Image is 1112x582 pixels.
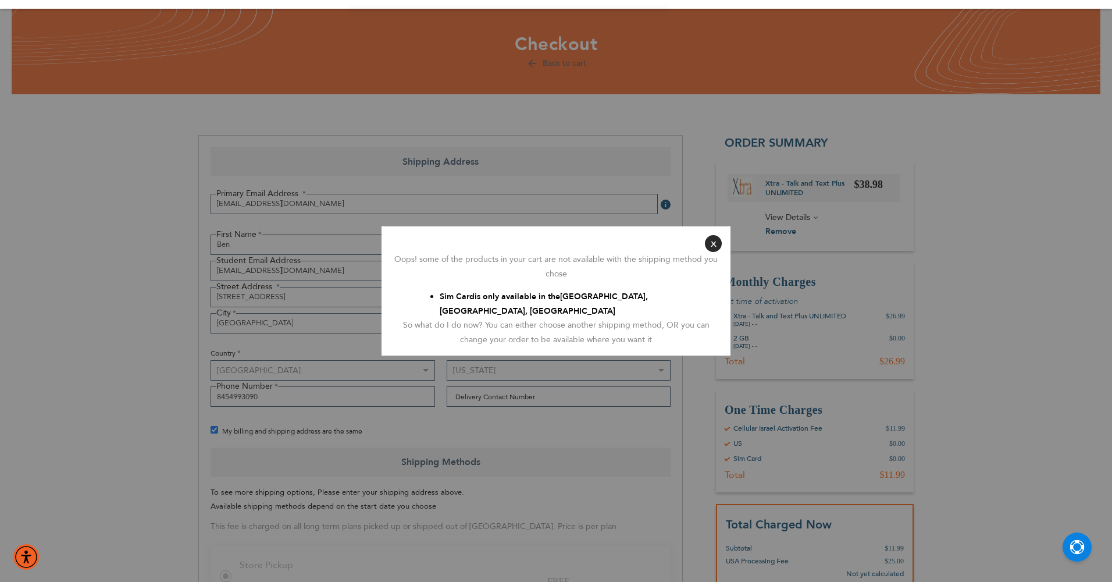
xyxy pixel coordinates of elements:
[390,253,722,281] div: Oops! some of the products in your cart are not available with the shipping method you chose
[390,318,722,347] div: So what do I do now? You can either choose another shipping method, OR you can change your order ...
[440,291,475,302] span: Sim Card
[13,544,39,570] div: Accessibility Menu
[475,291,560,302] span: is only available in the
[440,291,648,317] span: [GEOGRAPHIC_DATA], [GEOGRAPHIC_DATA], [GEOGRAPHIC_DATA]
